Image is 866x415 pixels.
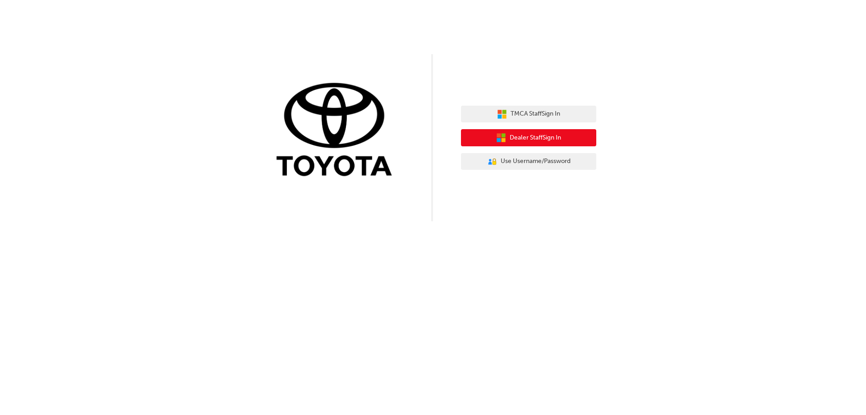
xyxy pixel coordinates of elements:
span: Use Username/Password [501,156,571,167]
span: Dealer Staff Sign In [510,133,561,143]
button: Dealer StaffSign In [461,129,596,146]
span: TMCA Staff Sign In [511,109,560,119]
img: Trak [270,81,405,181]
button: TMCA StaffSign In [461,106,596,123]
button: Use Username/Password [461,153,596,170]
